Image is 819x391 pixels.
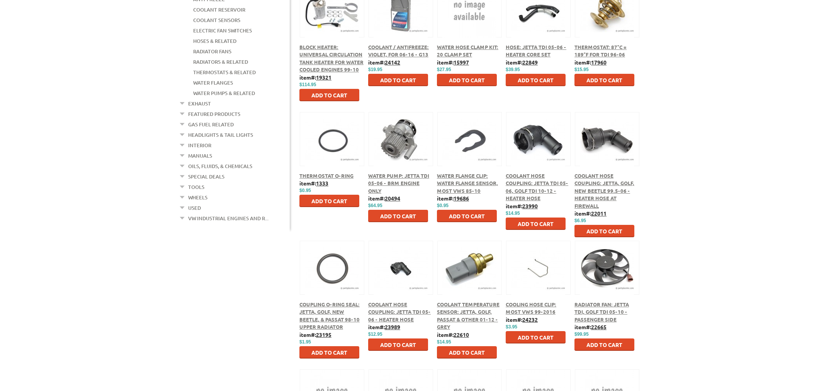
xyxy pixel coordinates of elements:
[574,74,634,86] button: Add to Cart
[368,195,400,202] b: item#:
[385,59,400,66] u: 24142
[299,339,311,345] span: $1.95
[506,211,520,216] span: $14.95
[518,76,554,83] span: Add to Cart
[188,109,240,119] a: Featured Products
[188,161,252,171] a: Oils, Fluids, & Chemicals
[188,119,234,129] a: Gas Fuel Related
[437,339,451,345] span: $14.95
[574,67,589,72] span: $15.95
[506,59,538,66] b: item#:
[591,323,607,330] u: 22665
[437,203,449,208] span: $0.95
[299,74,331,81] b: item#:
[437,195,469,202] b: item#:
[574,210,607,217] b: item#:
[574,323,607,330] b: item#:
[506,324,517,330] span: $3.95
[574,301,629,323] a: Radiator Fan: Jetta TDI, Golf TDI 05-10 - Passenger Side
[506,44,566,58] a: Hose: Jetta TDI 05-06 - Heater Core Set
[506,67,520,72] span: $39.95
[193,57,248,67] a: Radiators & Related
[437,59,469,66] b: item#:
[299,301,360,330] a: Coupling O-ring Seal: Jetta, Golf, New Beetle, & Passat 98-10 Upper Radiator
[380,76,416,83] span: Add to Cart
[316,74,331,81] u: 19321
[368,210,428,222] button: Add to Cart
[449,349,485,356] span: Add to Cart
[193,46,231,56] a: Radiator Fans
[454,195,469,202] u: 19686
[299,346,359,359] button: Add to Cart
[193,15,240,25] a: Coolant Sensors
[299,195,359,207] button: Add to Cart
[437,331,469,338] b: item#:
[454,59,469,66] u: 15997
[188,192,207,202] a: Wheels
[385,195,400,202] u: 20494
[380,212,416,219] span: Add to Cart
[449,76,485,83] span: Add to Cart
[518,334,554,341] span: Add to Cart
[522,59,538,66] u: 22849
[193,25,252,36] a: Electric Fan Switches
[193,36,236,46] a: Hoses & Related
[188,99,211,109] a: Exhaust
[368,74,428,86] button: Add to Cart
[437,44,498,58] span: Water Hose Clamp Kit: 20 Clamp Set
[193,5,245,15] a: Coolant Reservoir
[368,331,382,337] span: $12.95
[368,44,429,58] a: Coolant / Antifreeze: Violet, for 06-16 - G13
[574,44,627,58] span: Thermostat: 87°C = 189°F for TDI 96-06
[385,323,400,330] u: 23989
[188,182,204,192] a: Tools
[299,44,364,73] a: Block Heater: Universal Circulation Tank Heater For Water Cooled Engines 99-10
[311,92,347,99] span: Add to Cart
[368,301,431,323] a: Coolant Hose Coupling: Jetta TDI 05-06 - Heater Hose
[437,172,498,194] a: Water Flange Clip: Water Flange Sensor, Most VWs 85-10
[188,140,211,150] a: Interior
[506,301,556,315] a: Cooling Hose Clip: Most VWs 99-2016
[437,301,500,330] a: Coolant Temperature Sensor: Jetta, Golf, Passat & Other 01-12 - Grey
[454,331,469,338] u: 22610
[368,59,400,66] b: item#:
[368,338,428,351] button: Add to Cart
[437,210,497,222] button: Add to Cart
[574,338,634,351] button: Add to Cart
[586,76,622,83] span: Add to Cart
[522,202,538,209] u: 23990
[188,203,201,213] a: Used
[368,172,429,194] a: Water Pump: Jetta TDI 05-06 - BRM Engine Only
[316,180,328,187] u: 1333
[193,78,233,88] a: Water Flanges
[316,331,331,338] u: 23195
[506,172,568,202] a: Coolant Hose Coupling: Jetta TDI 05-06, Golf TDI 10-12 - Heater Hose
[449,212,485,219] span: Add to Cart
[311,349,347,356] span: Add to Cart
[311,197,347,204] span: Add to Cart
[299,89,359,101] button: Add to Cart
[188,130,253,140] a: Headlights & Tail Lights
[188,213,268,223] a: VW Industrial Engines and R...
[437,74,497,86] button: Add to Cart
[299,172,353,179] a: Thermostat O-Ring
[506,202,538,209] b: item#:
[193,67,256,77] a: Thermostats & Related
[574,172,634,209] span: Coolant Hose Coupling: Jetta, Golf, New Beetle 99.5-06 - Heater Hose at Firewall
[299,331,331,338] b: item#:
[193,88,255,98] a: Water Pumps & Related
[188,172,224,182] a: Special Deals
[574,331,589,337] span: $99.95
[380,341,416,348] span: Add to Cart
